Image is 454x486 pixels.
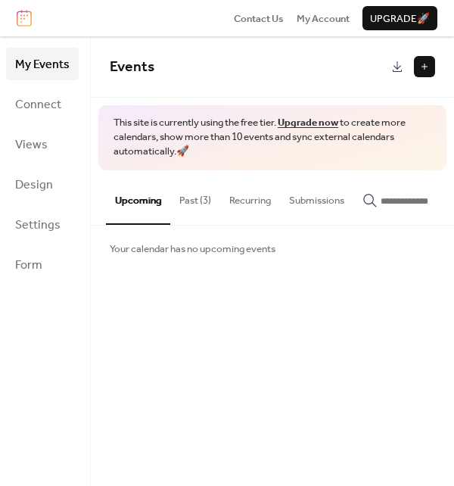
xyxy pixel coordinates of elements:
button: Past (3) [170,170,220,223]
span: Upgrade 🚀 [370,11,430,26]
button: Upcoming [106,170,170,225]
span: My Events [15,53,70,76]
a: My Events [6,48,79,80]
a: Settings [6,208,79,241]
span: Design [15,173,53,197]
a: My Account [297,11,350,26]
a: Contact Us [234,11,284,26]
a: Upgrade now [278,113,338,132]
a: Connect [6,88,79,120]
span: Views [15,133,48,157]
span: This site is currently using the free tier. to create more calendars, show more than 10 events an... [113,116,431,159]
a: Design [6,168,79,201]
span: Your calendar has no upcoming events [110,241,275,257]
span: Connect [15,93,61,117]
span: Events [110,53,154,81]
button: Recurring [220,170,280,223]
img: logo [17,10,32,26]
a: Views [6,128,79,160]
button: Submissions [280,170,353,223]
span: Settings [15,213,61,237]
a: Form [6,248,79,281]
button: Upgrade🚀 [362,6,437,30]
span: Form [15,254,42,277]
